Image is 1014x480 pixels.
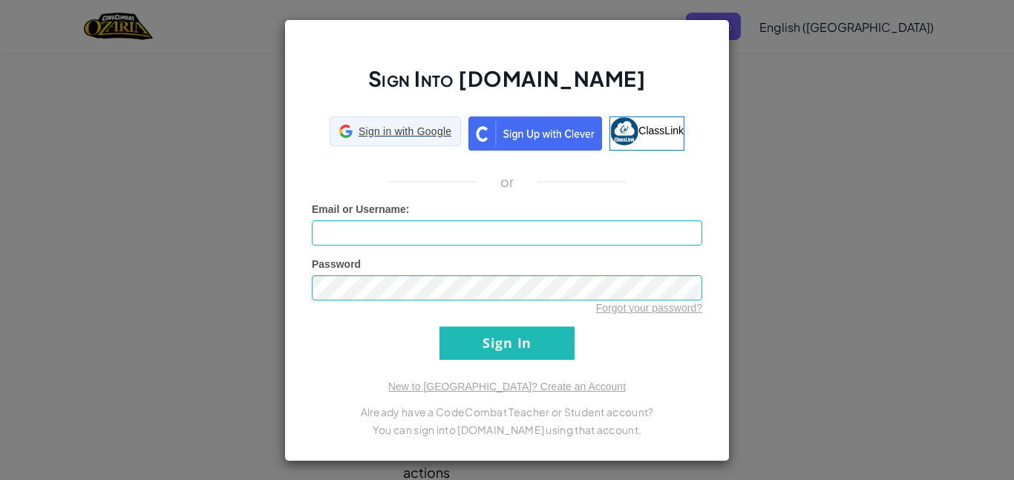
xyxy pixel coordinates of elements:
h2: Sign Into [DOMAIN_NAME] [312,65,702,108]
span: ClassLink [638,124,684,136]
input: Sign In [439,326,575,360]
img: clever_sso_button@2x.png [468,116,602,151]
a: Forgot your password? [596,302,702,314]
div: Sign in with Google [330,116,461,146]
span: Sign in with Google [359,124,451,139]
span: Password [312,258,361,270]
a: Sign in with Google [330,116,461,151]
span: Email or Username [312,203,406,215]
p: or [500,173,514,191]
p: You can sign into [DOMAIN_NAME] using that account. [312,421,702,438]
a: New to [GEOGRAPHIC_DATA]? Create an Account [388,381,626,392]
label: : [312,202,410,217]
p: Already have a CodeCombat Teacher or Student account? [312,403,702,421]
img: classlink-logo-small.png [610,117,638,145]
